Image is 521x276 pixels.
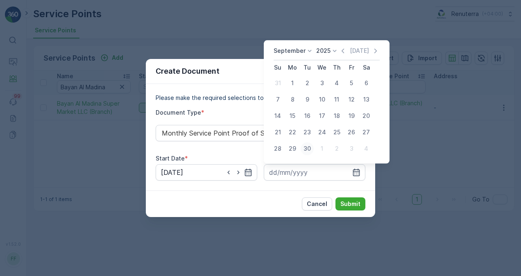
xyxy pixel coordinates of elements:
th: Friday [344,60,359,75]
div: 17 [315,109,328,122]
div: 1 [315,142,328,155]
div: 8 [286,93,299,106]
p: Cancel [307,200,327,208]
div: 15 [286,109,299,122]
div: 4 [360,142,373,155]
input: dd/mm/yyyy [156,164,257,181]
th: Monday [285,60,300,75]
div: 31 [271,77,284,90]
div: 11 [330,93,343,106]
th: Wednesday [315,60,329,75]
div: 5 [345,77,358,90]
p: 2025 [316,47,331,55]
div: 16 [301,109,314,122]
input: dd/mm/yyyy [264,164,365,181]
div: 23 [301,126,314,139]
label: Document Type [156,109,201,116]
p: Please make the required selections to create your document. [156,94,365,102]
div: 12 [345,93,358,106]
button: Submit [335,197,365,210]
div: 7 [271,93,284,106]
div: 13 [360,93,373,106]
div: 22 [286,126,299,139]
div: 30 [301,142,314,155]
div: 25 [330,126,343,139]
div: 24 [315,126,328,139]
div: 14 [271,109,284,122]
div: 9 [301,93,314,106]
div: 21 [271,126,284,139]
button: Cancel [302,197,332,210]
th: Thursday [329,60,344,75]
div: 20 [360,109,373,122]
div: 26 [345,126,358,139]
div: 1 [286,77,299,90]
div: 4 [330,77,343,90]
th: Sunday [270,60,285,75]
div: 2 [330,142,343,155]
p: [DATE] [350,47,369,55]
div: 3 [345,142,358,155]
p: Create Document [156,66,220,77]
th: Saturday [359,60,374,75]
div: 19 [345,109,358,122]
p: Submit [340,200,360,208]
div: 28 [271,142,284,155]
div: 18 [330,109,343,122]
div: 6 [360,77,373,90]
div: 27 [360,126,373,139]
div: 3 [315,77,328,90]
label: Start Date [156,155,185,162]
p: September [274,47,306,55]
th: Tuesday [300,60,315,75]
div: 2 [301,77,314,90]
div: 29 [286,142,299,155]
div: 10 [315,93,328,106]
